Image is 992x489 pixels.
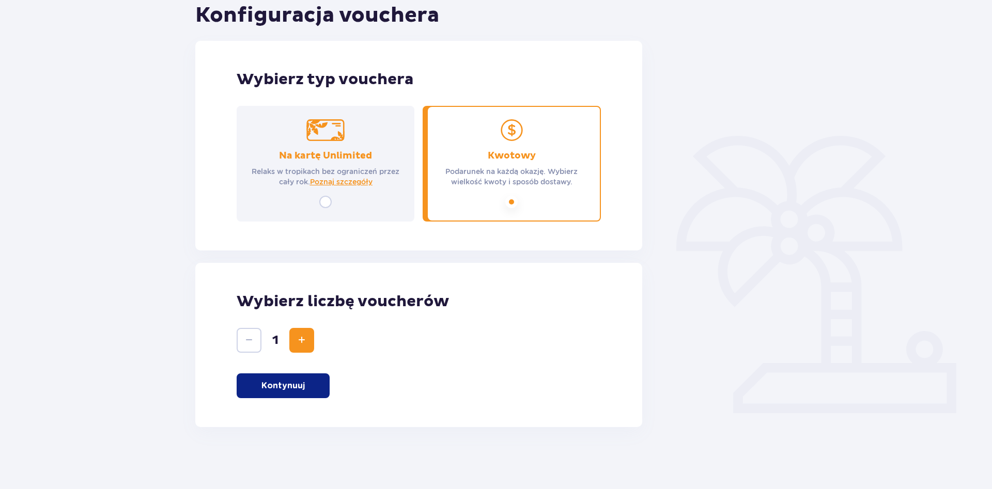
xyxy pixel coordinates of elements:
[279,150,372,162] p: Na kartę Unlimited
[246,166,405,187] p: Relaks w tropikach bez ograniczeń przez cały rok.
[237,292,601,311] p: Wybierz liczbę voucherów
[488,150,536,162] p: Kwotowy
[237,328,261,353] button: Decrease
[237,70,601,89] p: Wybierz typ vouchera
[432,166,591,187] p: Podarunek na każdą okazję. Wybierz wielkość kwoty i sposób dostawy.
[263,333,287,348] span: 1
[237,373,330,398] button: Kontynuuj
[195,3,439,28] h1: Konfiguracja vouchera
[310,177,373,187] a: Poznaj szczegóły
[289,328,314,353] button: Increase
[261,380,305,391] p: Kontynuuj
